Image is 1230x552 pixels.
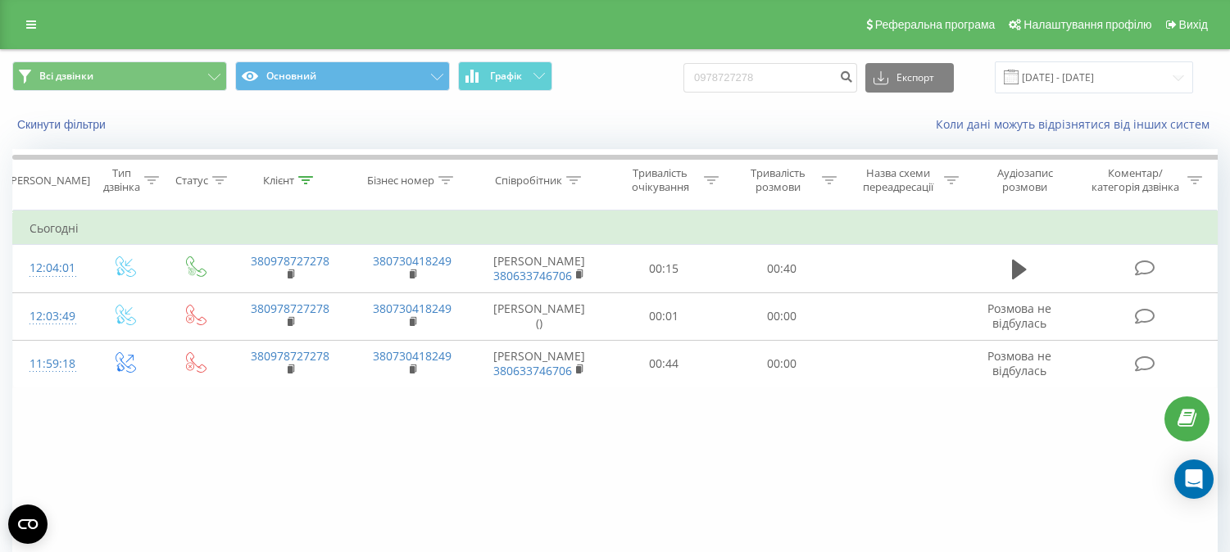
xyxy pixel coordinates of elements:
div: Назва схеми переадресації [856,166,940,194]
a: 380730418249 [373,253,452,269]
div: 12:03:49 [30,301,71,333]
span: Всі дзвінки [39,70,93,83]
td: 00:00 [723,292,841,340]
div: Тривалість очікування [620,166,701,194]
div: Бізнес номер [367,174,434,188]
a: 380633746706 [493,268,572,283]
td: 00:00 [723,340,841,387]
td: [PERSON_NAME] [474,245,606,292]
button: Open CMP widget [8,504,48,544]
td: Сьогодні [13,212,1218,245]
a: Коли дані можуть відрізнятися вiд інших систем [936,116,1218,132]
div: Співробітник [495,174,562,188]
div: Тип дзвінка [102,166,140,194]
button: Скинути фільтри [12,117,114,132]
a: 380978727278 [251,301,329,316]
td: 00:01 [606,292,724,340]
div: Тривалість розмови [738,166,818,194]
button: Основний [235,61,450,91]
td: [PERSON_NAME] () [474,292,606,340]
a: 380730418249 [373,301,452,316]
span: Розмова не відбулась [987,301,1051,331]
span: Розмова не відбулась [987,348,1051,378]
td: 00:40 [723,245,841,292]
div: 12:04:01 [30,252,71,284]
a: 380978727278 [251,348,329,364]
td: 00:44 [606,340,724,387]
input: Пошук за номером [683,63,857,93]
a: 380730418249 [373,348,452,364]
button: Всі дзвінки [12,61,227,91]
div: Аудіозапис розмови [978,166,1072,194]
a: 380633746706 [493,363,572,378]
div: 11:59:18 [30,348,71,380]
div: Коментар/категорія дзвінка [1087,166,1183,194]
div: Клієнт [263,174,294,188]
a: 380978727278 [251,253,329,269]
td: 00:15 [606,245,724,292]
span: Вихід [1179,18,1208,31]
span: Графік [490,70,522,82]
button: Експорт [865,63,954,93]
button: Графік [458,61,552,91]
span: Налаштування профілю [1023,18,1151,31]
span: Реферальна програма [875,18,996,31]
div: [PERSON_NAME] [7,174,90,188]
td: [PERSON_NAME] [474,340,606,387]
div: Open Intercom Messenger [1174,459,1214,499]
div: Статус [175,174,208,188]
